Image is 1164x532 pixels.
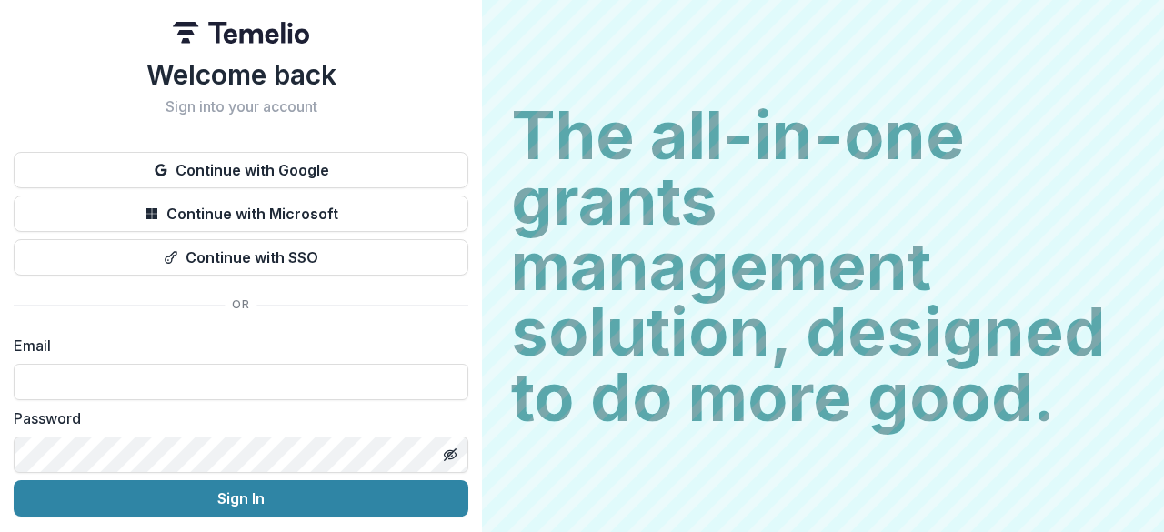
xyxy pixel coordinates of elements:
[173,22,309,44] img: Temelio
[14,98,468,115] h2: Sign into your account
[14,152,468,188] button: Continue with Google
[14,196,468,232] button: Continue with Microsoft
[14,480,468,517] button: Sign In
[14,239,468,276] button: Continue with SSO
[14,407,457,429] label: Password
[14,335,457,356] label: Email
[436,440,465,469] button: Toggle password visibility
[14,58,468,91] h1: Welcome back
